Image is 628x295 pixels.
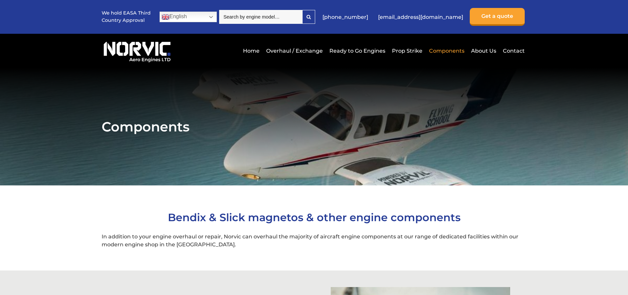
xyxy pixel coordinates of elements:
[390,43,424,59] a: Prop Strike
[319,9,371,25] a: [PHONE_NUMBER]
[102,119,526,135] h1: Components
[328,43,387,59] a: Ready to Go Engines
[102,233,526,249] p: In addition to your engine overhaul or repair, Norvic can overhaul the majority of aircraft engin...
[219,10,302,24] input: Search by engine model…
[375,9,466,25] a: [EMAIL_ADDRESS][DOMAIN_NAME]
[102,10,151,24] p: We hold EASA Third Country Approval
[168,211,460,224] span: Bendix & Slick magnetos & other engine components
[102,39,172,63] img: Norvic Aero Engines logo
[427,43,466,59] a: Components
[501,43,525,59] a: Contact
[265,43,324,59] a: Overhaul / Exchange
[241,43,261,59] a: Home
[470,8,525,26] a: Get a quote
[160,12,217,22] a: English
[162,13,169,21] img: en
[469,43,498,59] a: About Us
